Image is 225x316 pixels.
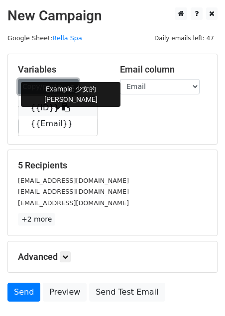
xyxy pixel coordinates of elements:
h5: 5 Recipients [18,160,207,171]
h5: Variables [18,64,105,75]
span: Daily emails left: 47 [151,33,218,44]
small: Google Sheet: [7,34,82,42]
iframe: Chat Widget [175,268,225,316]
a: Copy/paste... [18,79,79,94]
a: {{Email}} [18,116,97,132]
h5: Advanced [18,251,207,262]
div: 聊天小组件 [175,268,225,316]
div: Example: 少女的[PERSON_NAME] [21,82,120,107]
a: +2 more [18,213,55,226]
a: Send [7,283,40,302]
small: [EMAIL_ADDRESS][DOMAIN_NAME] [18,199,129,207]
a: {{ID}} [18,100,97,116]
h5: Email column [120,64,207,75]
a: Send Test Email [89,283,165,302]
a: Preview [43,283,87,302]
small: [EMAIL_ADDRESS][DOMAIN_NAME] [18,188,129,195]
h2: New Campaign [7,7,218,24]
small: [EMAIL_ADDRESS][DOMAIN_NAME] [18,177,129,184]
a: Daily emails left: 47 [151,34,218,42]
a: Bella Spa [52,34,82,42]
